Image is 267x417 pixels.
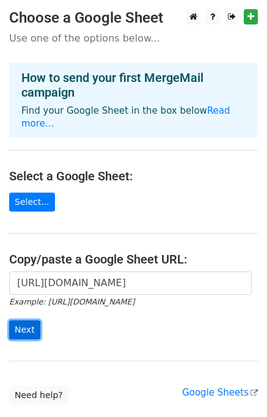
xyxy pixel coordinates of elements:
a: Need help? [9,386,68,405]
small: Example: [URL][DOMAIN_NAME] [9,297,134,306]
input: Next [9,320,40,339]
a: Read more... [21,105,230,129]
a: Google Sheets [182,387,258,398]
a: Select... [9,193,55,212]
h4: Copy/paste a Google Sheet URL: [9,252,258,267]
p: Use one of the options below... [9,32,258,45]
iframe: Chat Widget [206,358,267,417]
h4: How to send your first MergeMail campaign [21,70,246,100]
h3: Choose a Google Sheet [9,9,258,27]
h4: Select a Google Sheet: [9,169,258,183]
input: Paste your Google Sheet URL here [9,271,252,295]
p: Find your Google Sheet in the box below [21,105,246,130]
div: 聊天小组件 [206,358,267,417]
